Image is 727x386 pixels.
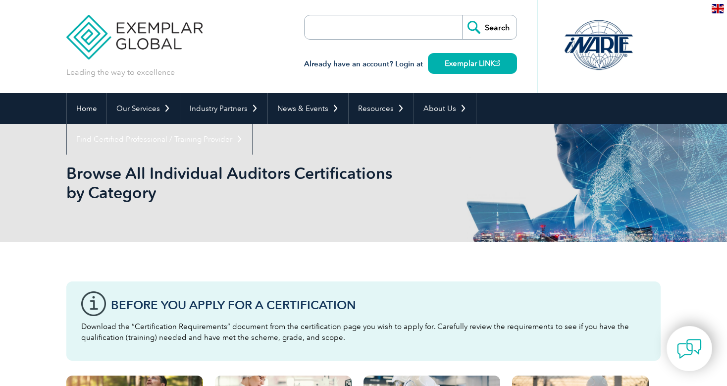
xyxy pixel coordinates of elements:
[66,164,447,202] h1: Browse All Individual Auditors Certifications by Category
[495,60,500,66] img: open_square.png
[462,15,517,39] input: Search
[712,4,724,13] img: en
[180,93,267,124] a: Industry Partners
[66,67,175,78] p: Leading the way to excellence
[67,124,252,155] a: Find Certified Professional / Training Provider
[304,58,517,70] h3: Already have an account? Login at
[67,93,106,124] a: Home
[268,93,348,124] a: News & Events
[677,336,702,361] img: contact-chat.png
[414,93,476,124] a: About Us
[81,321,646,343] p: Download the “Certification Requirements” document from the certification page you wish to apply ...
[111,299,646,311] h3: Before You Apply For a Certification
[428,53,517,74] a: Exemplar LINK
[107,93,180,124] a: Our Services
[349,93,414,124] a: Resources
